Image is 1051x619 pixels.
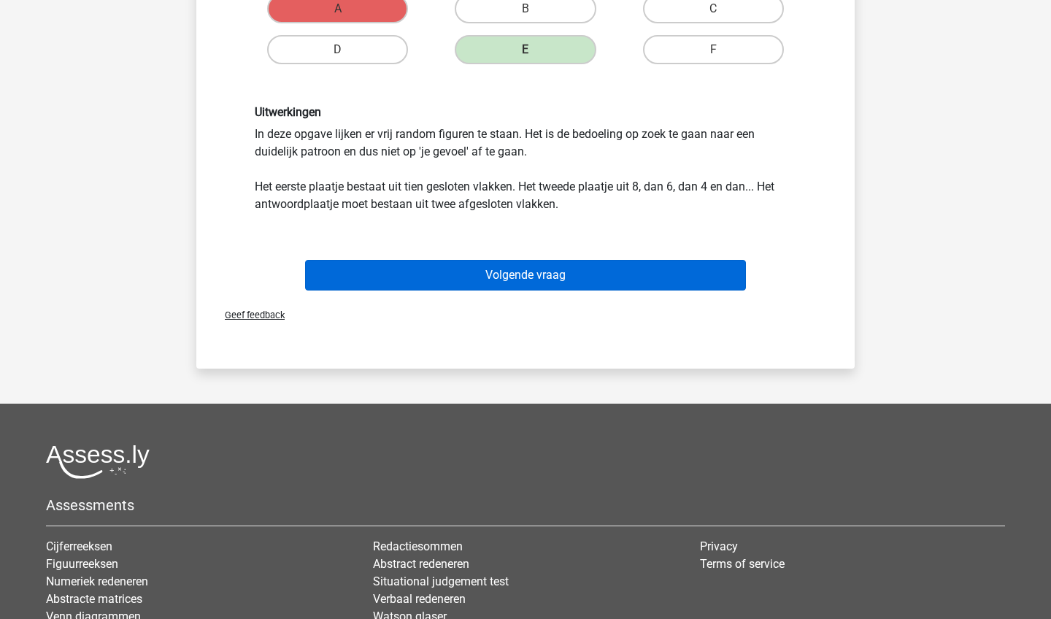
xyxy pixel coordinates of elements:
[46,539,112,553] a: Cijferreeksen
[373,539,463,553] a: Redactiesommen
[373,574,509,588] a: Situational judgement test
[213,309,285,320] span: Geef feedback
[244,105,807,212] div: In deze opgave lijken er vrij random figuren te staan. Het is de bedoeling op zoek te gaan naar e...
[46,574,148,588] a: Numeriek redeneren
[373,557,469,571] a: Abstract redeneren
[46,445,150,479] img: Assessly logo
[700,539,738,553] a: Privacy
[267,35,408,64] label: D
[455,35,596,64] label: E
[46,496,1005,514] h5: Assessments
[255,105,796,119] h6: Uitwerkingen
[373,592,466,606] a: Verbaal redeneren
[700,557,785,571] a: Terms of service
[46,592,142,606] a: Abstracte matrices
[643,35,784,64] label: F
[46,557,118,571] a: Figuurreeksen
[305,260,747,291] button: Volgende vraag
